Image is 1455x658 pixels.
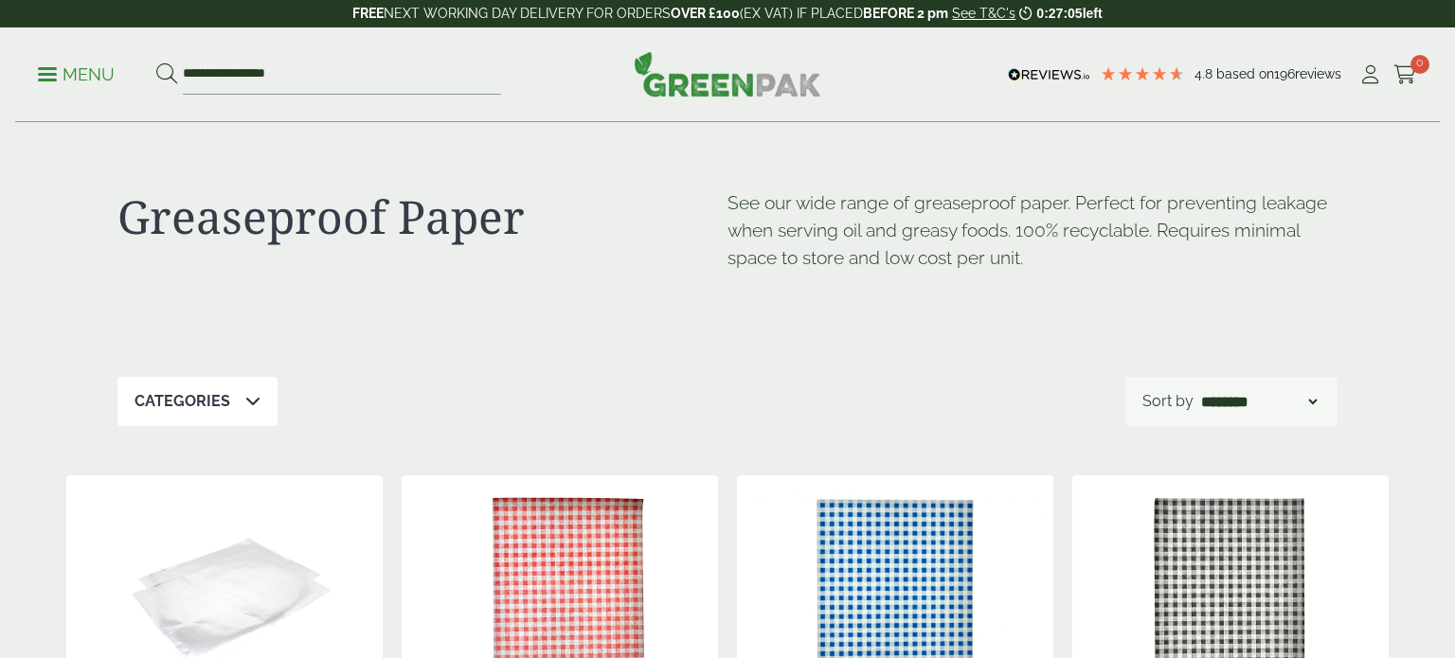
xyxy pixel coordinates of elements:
i: My Account [1358,65,1382,84]
strong: FREE [352,6,384,21]
span: 0:27:05 [1036,6,1082,21]
a: See T&C's [952,6,1015,21]
span: 4.8 [1195,66,1216,81]
span: 0 [1410,55,1429,74]
a: Menu [38,63,115,82]
h1: Greaseproof Paper [117,189,727,244]
div: 4.79 Stars [1100,65,1185,82]
strong: OVER £100 [671,6,740,21]
img: GreenPak Supplies [634,51,821,97]
i: Cart [1393,65,1417,84]
span: left [1083,6,1103,21]
span: reviews [1295,66,1341,81]
span: 196 [1274,66,1295,81]
p: See our wide range of greaseproof paper. Perfect for preventing leakage when serving oil and grea... [727,189,1338,271]
p: Menu [38,63,115,86]
img: REVIEWS.io [1008,68,1090,81]
strong: BEFORE 2 pm [863,6,948,21]
select: Shop order [1197,390,1320,413]
p: Categories [135,390,230,413]
a: 0 [1393,61,1417,89]
p: Sort by [1142,390,1194,413]
span: Based on [1216,66,1274,81]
